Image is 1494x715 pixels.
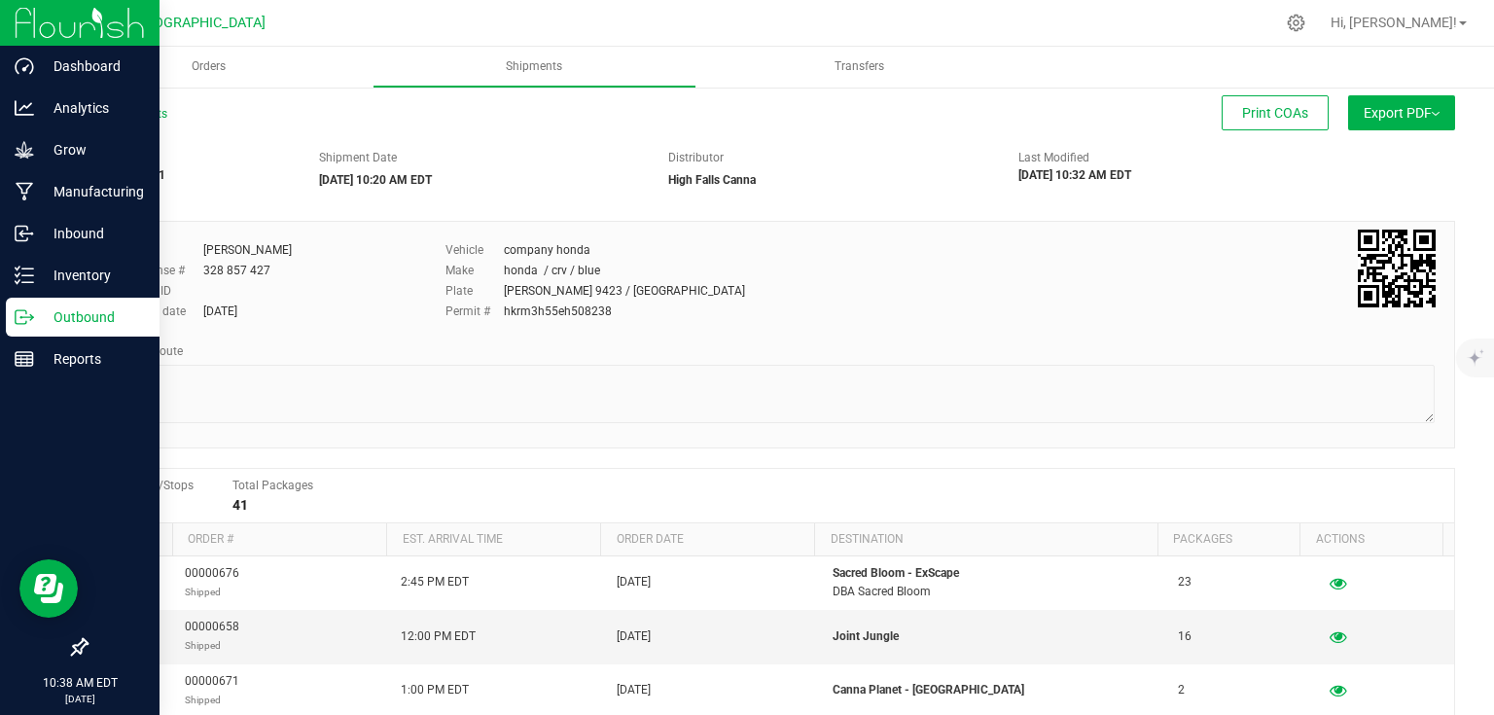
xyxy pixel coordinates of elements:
[617,627,651,646] span: [DATE]
[698,47,1022,88] a: Transfers
[185,564,239,601] span: 00000676
[15,140,34,160] inline-svg: Grow
[15,266,34,285] inline-svg: Inventory
[668,173,756,187] strong: High Falls Canna
[445,241,504,259] label: Vehicle
[132,15,266,31] span: [GEOGRAPHIC_DATA]
[9,674,151,692] p: 10:38 AM EDT
[172,523,386,556] th: Order #
[445,262,504,279] label: Make
[1178,681,1185,699] span: 2
[185,672,239,709] span: 00000671
[1348,95,1455,130] button: Export PDF
[34,222,151,245] p: Inbound
[319,149,397,166] label: Shipment Date
[401,681,469,699] span: 1:00 PM EDT
[203,303,237,320] div: [DATE]
[1178,573,1192,591] span: 23
[833,583,1155,601] p: DBA Sacred Bloom
[86,149,290,166] span: Shipment #
[1018,149,1089,166] label: Last Modified
[480,58,588,75] span: Shipments
[814,523,1156,556] th: Destination
[1242,105,1308,121] span: Print COAs
[232,479,313,492] span: Total Packages
[833,681,1155,699] p: Canna Planet - [GEOGRAPHIC_DATA]
[833,564,1155,583] p: Sacred Bloom - ExScape
[34,54,151,78] p: Dashboard
[1299,523,1442,556] th: Actions
[617,573,651,591] span: [DATE]
[600,523,814,556] th: Order date
[504,241,590,259] div: company honda
[19,559,78,618] iframe: Resource center
[34,264,151,287] p: Inventory
[165,58,252,75] span: Orders
[185,691,239,709] p: Shipped
[401,627,476,646] span: 12:00 PM EDT
[808,58,910,75] span: Transfers
[203,241,292,259] div: [PERSON_NAME]
[373,47,696,88] a: Shipments
[1284,14,1308,32] div: Manage settings
[34,96,151,120] p: Analytics
[445,282,504,300] label: Plate
[185,618,239,655] span: 00000658
[185,636,239,655] p: Shipped
[1358,230,1436,307] qrcode: 20250929-001
[504,303,612,320] div: hkrm3h55eh508238
[617,681,651,699] span: [DATE]
[34,138,151,161] p: Grow
[1178,627,1192,646] span: 16
[833,627,1155,646] p: Joint Jungle
[232,497,248,513] strong: 41
[504,262,600,279] div: honda / crv / blue
[15,224,34,243] inline-svg: Inbound
[1358,230,1436,307] img: Scan me!
[401,573,469,591] span: 2:45 PM EDT
[34,347,151,371] p: Reports
[386,523,600,556] th: Est. arrival time
[504,282,745,300] div: [PERSON_NAME] 9423 / [GEOGRAPHIC_DATA]
[15,56,34,76] inline-svg: Dashboard
[668,149,724,166] label: Distributor
[1018,168,1131,182] strong: [DATE] 10:32 AM EDT
[34,180,151,203] p: Manufacturing
[34,305,151,329] p: Outbound
[1222,95,1329,130] button: Print COAs
[185,583,239,601] p: Shipped
[319,173,432,187] strong: [DATE] 10:20 AM EDT
[47,47,371,88] a: Orders
[15,98,34,118] inline-svg: Analytics
[9,692,151,706] p: [DATE]
[15,182,34,201] inline-svg: Manufacturing
[1157,523,1300,556] th: Packages
[15,307,34,327] inline-svg: Outbound
[1331,15,1457,30] span: Hi, [PERSON_NAME]!
[1364,105,1440,121] span: Export PDF
[445,303,504,320] label: Permit #
[15,349,34,369] inline-svg: Reports
[203,262,270,279] div: 328 857 427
